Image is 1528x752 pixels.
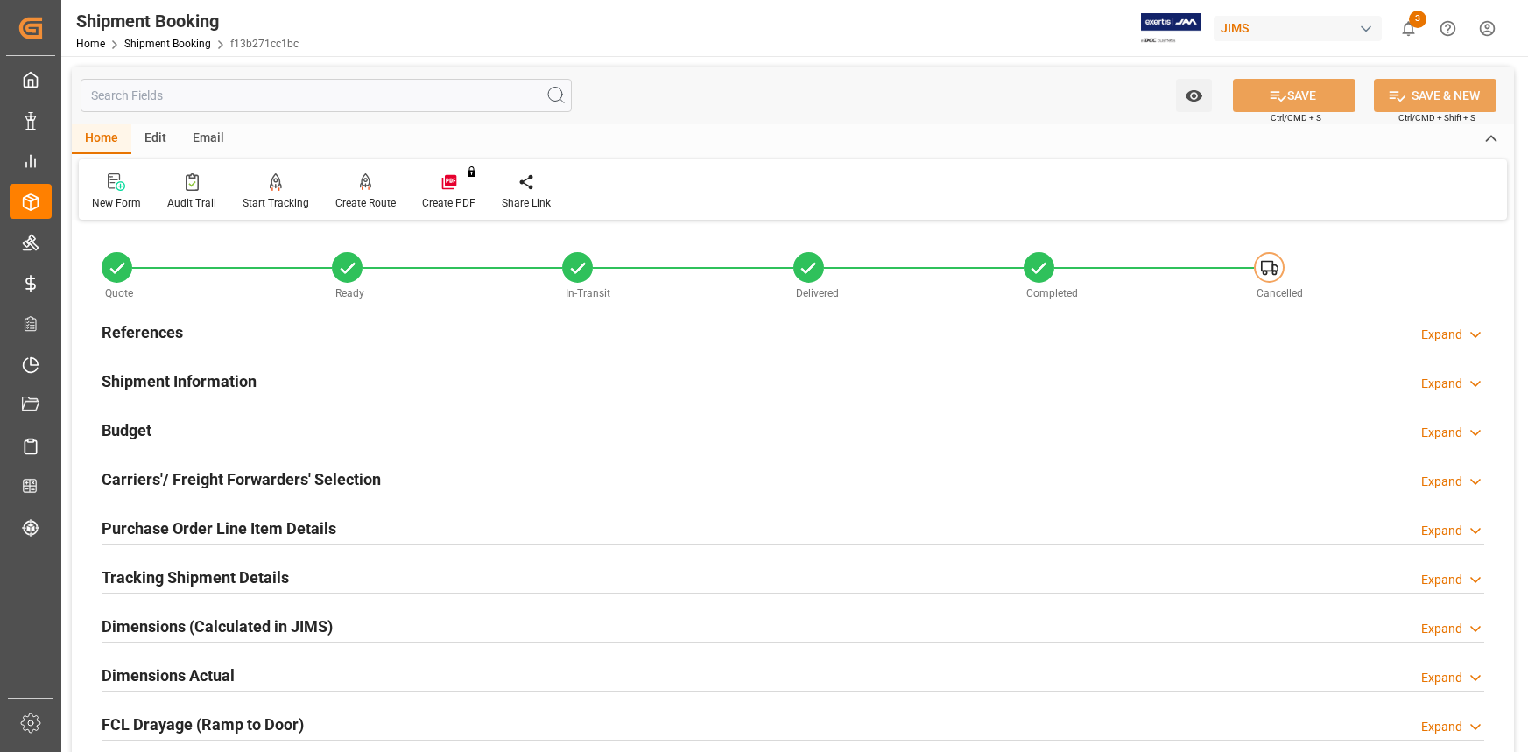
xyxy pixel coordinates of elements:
div: Expand [1421,522,1462,540]
a: Shipment Booking [124,38,211,50]
div: Expand [1421,571,1462,589]
span: Completed [1026,287,1078,299]
div: Create Route [335,195,396,211]
button: JIMS [1214,11,1389,45]
span: Ctrl/CMD + Shift + S [1398,111,1475,124]
div: Edit [131,124,180,154]
h2: Tracking Shipment Details [102,566,289,589]
a: Home [76,38,105,50]
button: show 3 new notifications [1389,9,1428,48]
div: Shipment Booking [76,8,299,34]
div: JIMS [1214,16,1382,41]
h2: References [102,320,183,344]
div: Expand [1421,718,1462,736]
div: Expand [1421,669,1462,687]
div: Expand [1421,326,1462,344]
h2: FCL Drayage (Ramp to Door) [102,713,304,736]
h2: Shipment Information [102,369,257,393]
h2: Budget [102,418,151,442]
div: Expand [1421,424,1462,442]
button: SAVE & NEW [1374,79,1496,112]
div: Home [72,124,131,154]
div: New Form [92,195,141,211]
span: Ctrl/CMD + S [1271,111,1321,124]
div: Email [180,124,237,154]
span: Ready [335,287,364,299]
h2: Purchase Order Line Item Details [102,517,336,540]
span: Cancelled [1257,287,1303,299]
span: Quote [105,287,133,299]
h2: Dimensions Actual [102,664,235,687]
button: open menu [1176,79,1212,112]
span: 3 [1409,11,1426,28]
div: Start Tracking [243,195,309,211]
span: Delivered [796,287,839,299]
h2: Carriers'/ Freight Forwarders' Selection [102,467,381,491]
h2: Dimensions (Calculated in JIMS) [102,615,333,638]
button: SAVE [1233,79,1355,112]
span: In-Transit [566,287,610,299]
button: Help Center [1428,9,1468,48]
div: Audit Trail [167,195,216,211]
div: Expand [1421,375,1462,393]
div: Share Link [502,195,551,211]
div: Expand [1421,620,1462,638]
div: Expand [1421,473,1462,491]
img: Exertis%20JAM%20-%20Email%20Logo.jpg_1722504956.jpg [1141,13,1201,44]
input: Search Fields [81,79,572,112]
